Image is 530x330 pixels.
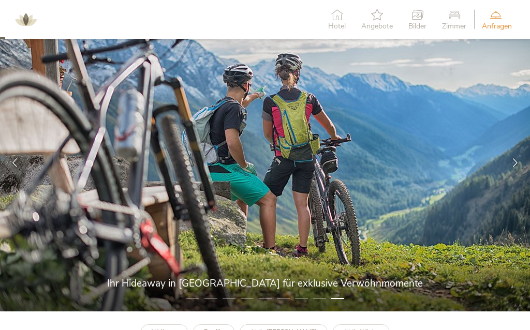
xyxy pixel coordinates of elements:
span: Anfragen [482,23,512,30]
span: Hotel [328,23,346,30]
span: Zimmer [442,23,466,30]
span: Angebote [361,23,393,30]
a: AMONTI & LUNARIS Wellnessresort [10,16,41,23]
img: AMONTI & LUNARIS Wellnessresort [10,4,41,35]
span: Bilder [408,23,426,30]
